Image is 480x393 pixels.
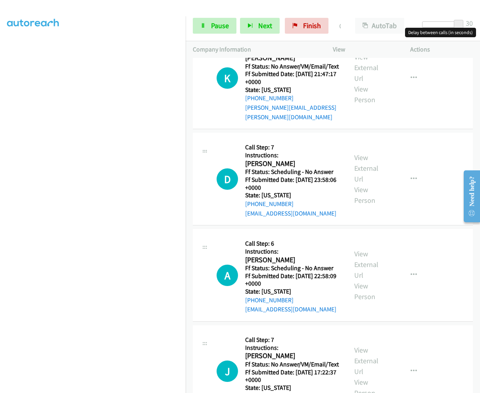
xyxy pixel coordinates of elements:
[245,104,336,121] a: [PERSON_NAME][EMAIL_ADDRESS][PERSON_NAME][DOMAIN_NAME]
[285,18,328,34] a: Finish
[245,336,340,344] h5: Call Step: 7
[245,256,337,265] h2: [PERSON_NAME]
[354,185,375,205] a: View Person
[354,52,378,83] a: View External Url
[354,249,378,280] a: View External Url
[245,200,294,208] a: [PHONE_NUMBER]
[245,94,294,102] a: [PHONE_NUMBER]
[245,63,340,71] h5: Ff Status: No Answer/VM/Email/Text
[354,281,375,301] a: View Person
[355,18,404,34] button: AutoTab
[354,84,375,104] a: View Person
[466,18,473,29] div: 30
[217,67,238,89] h1: K
[217,361,238,382] div: The call is yet to be attempted
[245,264,340,272] h5: Ff Status: Scheduling - No Answer
[410,45,473,54] p: Actions
[245,53,337,63] h2: [PERSON_NAME]
[217,265,238,286] h1: A
[245,176,340,191] h5: Ff Submitted Date: [DATE] 23:58:06 +0000
[245,305,336,313] a: [EMAIL_ADDRESS][DOMAIN_NAME]
[7,15,186,392] iframe: Dialpad
[258,21,272,30] span: Next
[217,168,238,190] h1: D
[245,143,340,151] h5: Call Step: 7
[245,344,340,352] h5: Instructions:
[245,384,340,392] h5: State: [US_STATE]
[240,18,280,34] button: Next
[245,351,337,361] h2: [PERSON_NAME]
[354,345,378,376] a: View External Url
[245,191,340,199] h5: State: [US_STATE]
[354,153,378,183] a: View External Url
[405,28,476,37] div: Delay between calls (in seconds)
[245,240,340,248] h5: Call Step: 6
[245,288,340,296] h5: State: [US_STATE]
[245,361,340,368] h5: Ff Status: No Answer/VM/Email/Text
[211,21,229,30] span: Pause
[245,296,294,304] a: [PHONE_NUMBER]
[245,210,336,217] a: [EMAIL_ADDRESS][DOMAIN_NAME]
[217,265,238,286] div: The call is yet to be attempted
[303,21,321,30] span: Finish
[245,151,340,159] h5: Instructions:
[193,45,319,54] p: Company Information
[339,21,341,31] p: Call Completed
[245,272,340,288] h5: Ff Submitted Date: [DATE] 22:58:09 +0000
[245,159,337,168] h2: [PERSON_NAME]
[217,361,238,382] h1: J
[245,70,340,86] h5: Ff Submitted Date: [DATE] 21:47:17 +0000
[333,45,396,54] p: View
[217,67,238,89] div: The call is yet to be attempted
[245,248,340,256] h5: Instructions:
[245,168,340,176] h5: Ff Status: Scheduling - No Answer
[245,86,340,94] h5: State: [US_STATE]
[245,368,340,384] h5: Ff Submitted Date: [DATE] 17:22:37 +0000
[457,165,480,228] iframe: Resource Center
[193,18,236,34] a: Pause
